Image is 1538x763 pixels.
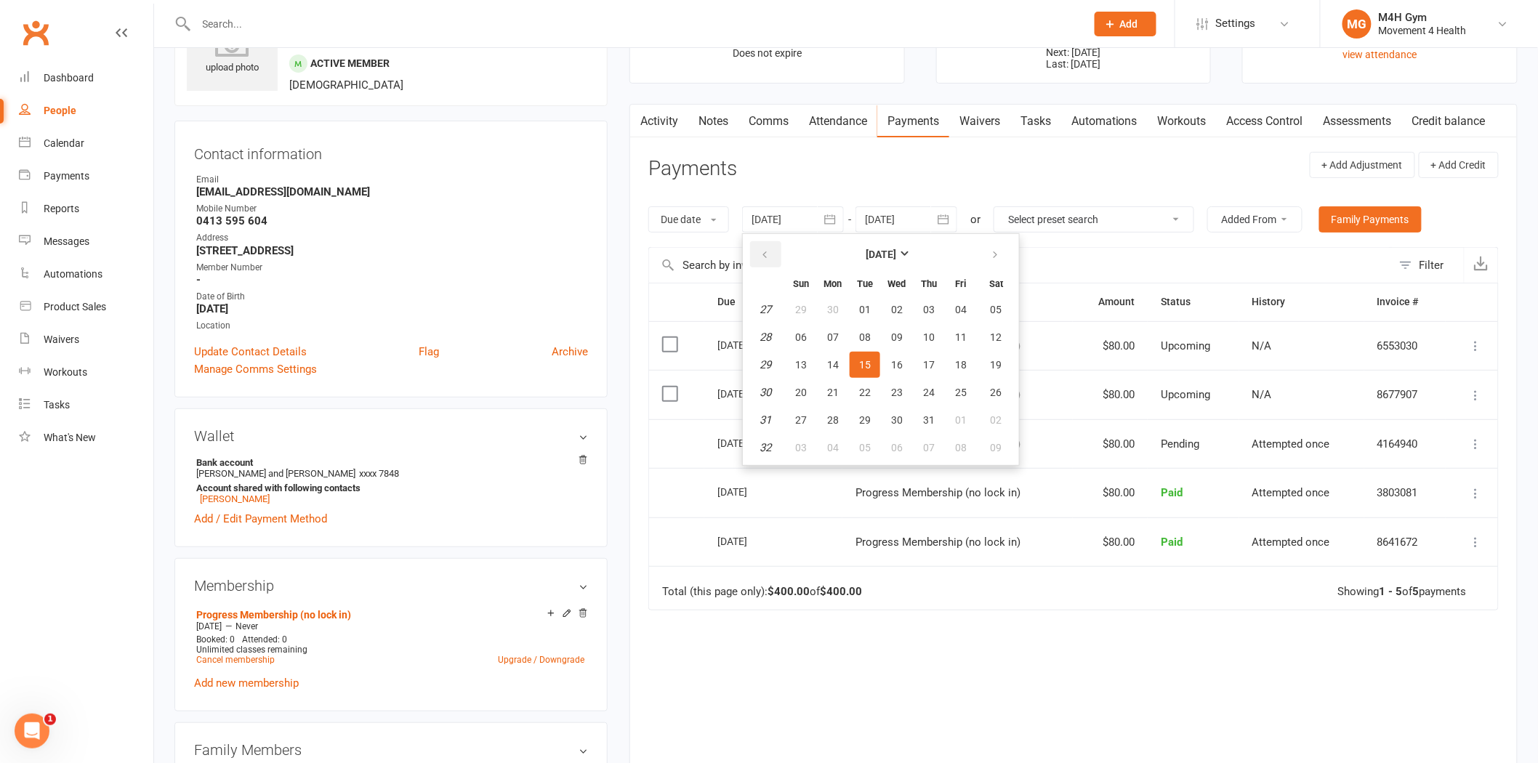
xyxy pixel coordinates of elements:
[1342,9,1372,39] div: MG
[793,278,809,289] small: Sunday
[818,352,848,378] button: 14
[1217,105,1313,138] a: Access Control
[859,414,871,426] span: 29
[717,530,784,552] div: [DATE]
[1313,105,1402,138] a: Assessments
[19,356,153,389] a: Workouts
[196,261,588,275] div: Member Number
[235,621,258,631] span: Never
[19,389,153,421] a: Tasks
[978,379,1015,405] button: 26
[978,407,1015,433] button: 02
[921,278,937,289] small: Thursday
[187,28,278,76] div: upload photo
[1252,486,1330,499] span: Attempted once
[866,249,896,260] strong: [DATE]
[818,379,848,405] button: 21
[818,324,848,350] button: 07
[19,421,153,454] a: What's New
[192,14,1076,34] input: Search...
[196,457,581,468] strong: Bank account
[850,324,880,350] button: 08
[1364,283,1446,320] th: Invoice #
[786,324,816,350] button: 06
[17,15,54,51] a: Clubworx
[768,585,810,598] strong: $400.00
[855,486,1020,499] span: Progress Membership (no lock in)
[946,296,976,323] button: 04
[44,301,106,312] div: Product Sales
[196,621,222,631] span: [DATE]
[978,352,1015,378] button: 19
[1061,105,1148,138] a: Automations
[1073,517,1148,567] td: $80.00
[923,359,935,371] span: 17
[891,304,903,315] span: 02
[662,586,862,598] div: Total (this page only): of
[552,343,588,360] a: Archive
[946,407,976,433] button: 01
[827,359,839,371] span: 14
[990,304,1002,315] span: 05
[196,645,307,655] span: Unlimited classes remaining
[990,414,1002,426] span: 02
[1310,152,1415,178] button: + Add Adjustment
[990,359,1002,371] span: 19
[955,304,967,315] span: 04
[1073,321,1148,371] td: $80.00
[882,435,912,461] button: 06
[1252,339,1272,352] span: N/A
[786,407,816,433] button: 27
[950,47,1198,70] p: Next: [DATE] Last: [DATE]
[914,407,944,433] button: 31
[818,296,848,323] button: 30
[1161,437,1199,451] span: Pending
[882,407,912,433] button: 30
[44,203,79,214] div: Reports
[1148,283,1239,320] th: Status
[648,206,729,233] button: Due date
[1073,283,1148,320] th: Amount
[1343,49,1417,60] a: view attendance
[857,278,873,289] small: Tuesday
[1338,586,1467,598] div: Showing of payments
[760,303,771,316] em: 27
[630,105,688,138] a: Activity
[44,137,84,149] div: Calendar
[786,379,816,405] button: 20
[855,536,1020,549] span: Progress Membership (no lock in)
[1161,536,1183,549] span: Paid
[978,324,1015,350] button: 12
[990,331,1002,343] span: 12
[882,296,912,323] button: 02
[955,387,967,398] span: 25
[196,290,588,304] div: Date of Birth
[824,278,842,289] small: Monday
[717,480,784,503] div: [DATE]
[978,296,1015,323] button: 05
[795,442,807,453] span: 03
[827,387,839,398] span: 21
[1120,18,1138,30] span: Add
[949,105,1010,138] a: Waivers
[923,442,935,453] span: 07
[827,414,839,426] span: 28
[1216,7,1256,40] span: Settings
[850,352,880,378] button: 15
[19,291,153,323] a: Product Sales
[955,278,966,289] small: Friday
[196,185,588,198] strong: [EMAIL_ADDRESS][DOMAIN_NAME]
[760,441,771,454] em: 32
[717,432,784,454] div: [DATE]
[717,334,784,356] div: [DATE]
[923,304,935,315] span: 03
[827,442,839,453] span: 04
[44,366,87,378] div: Workouts
[990,387,1002,398] span: 26
[891,331,903,343] span: 09
[859,387,871,398] span: 22
[1419,152,1499,178] button: + Add Credit
[818,435,848,461] button: 04
[200,493,270,504] a: [PERSON_NAME]
[1161,388,1210,401] span: Upcoming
